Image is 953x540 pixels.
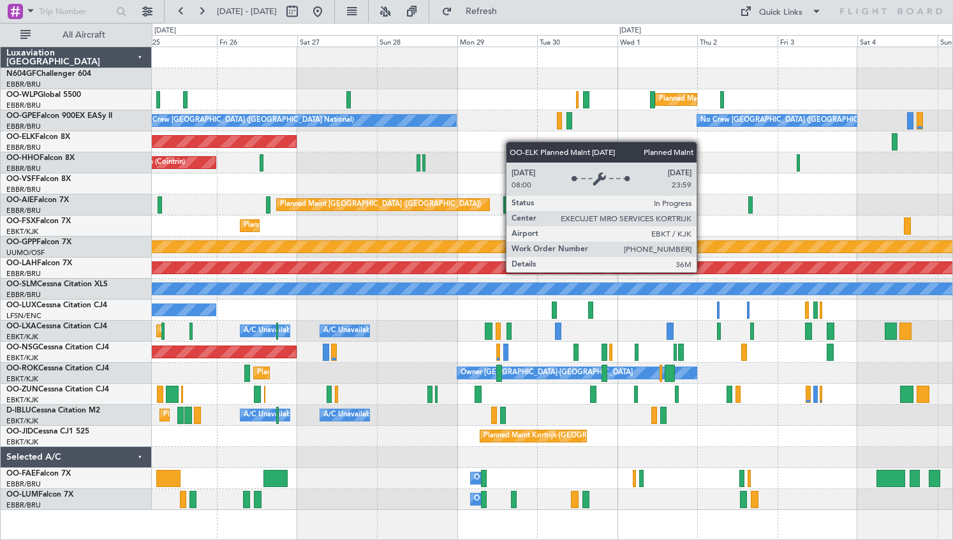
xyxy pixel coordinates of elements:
a: EBKT/KJK [6,227,38,237]
a: LFSN/ENC [6,311,41,321]
a: OO-VSFFalcon 8X [6,175,71,183]
a: OO-ELKFalcon 8X [6,133,70,141]
div: Thu 25 [137,35,217,47]
div: Owner [GEOGRAPHIC_DATA]-[GEOGRAPHIC_DATA] [461,363,633,383]
div: No Crew [GEOGRAPHIC_DATA] ([GEOGRAPHIC_DATA] National) [700,111,914,130]
a: OO-GPEFalcon 900EX EASy II [6,112,112,120]
a: OO-LUXCessna Citation CJ4 [6,302,107,309]
a: EBBR/BRU [6,479,41,489]
div: Planned Maint Kortrijk-[GEOGRAPHIC_DATA] [244,216,392,235]
span: OO-SLM [6,281,37,288]
div: Planned Maint Kortrijk-[GEOGRAPHIC_DATA] [257,363,406,383]
a: EBKT/KJK [6,332,38,342]
span: [DATE] - [DATE] [217,6,277,17]
a: EBBR/BRU [6,143,41,152]
a: OO-ROKCessna Citation CJ4 [6,365,109,372]
a: EBKT/KJK [6,395,38,405]
div: No Crew [GEOGRAPHIC_DATA] ([GEOGRAPHIC_DATA] National) [140,111,354,130]
div: [DATE] [154,26,176,36]
span: OO-ROK [6,365,38,372]
a: EBBR/BRU [6,500,41,510]
span: D-IBLU [6,407,31,414]
span: OO-FSX [6,217,36,225]
a: D-IBLUCessna Citation M2 [6,407,100,414]
div: Owner Melsbroek Air Base [474,490,561,509]
span: OO-FAE [6,470,36,478]
a: EBBR/BRU [6,185,41,194]
span: OO-ZUN [6,386,38,393]
div: Tue 30 [537,35,617,47]
a: OO-WLPGlobal 5500 [6,91,81,99]
span: OO-LUX [6,302,36,309]
span: OO-AIE [6,196,34,204]
button: Refresh [436,1,512,22]
span: OO-LXA [6,323,36,330]
a: OO-LXACessna Citation CJ4 [6,323,107,330]
div: Planned Maint Milan (Linate) [659,90,751,109]
a: EBBR/BRU [6,101,41,110]
a: EBBR/BRU [6,269,41,279]
a: UUMO/OSF [6,248,45,258]
div: A/C Unavailable [323,321,376,340]
span: OO-NSG [6,344,38,351]
div: Wed 1 [617,35,698,47]
span: OO-LUM [6,491,38,499]
a: OO-AIEFalcon 7X [6,196,69,204]
div: A/C Unavailable [GEOGRAPHIC_DATA]-[GEOGRAPHIC_DATA] [323,405,527,425]
a: OO-LUMFalcon 7X [6,491,73,499]
a: EBBR/BRU [6,80,41,89]
span: OO-LAH [6,259,37,267]
div: A/C Unavailable [GEOGRAPHIC_DATA] ([GEOGRAPHIC_DATA] National) [244,405,481,425]
a: EBKT/KJK [6,416,38,426]
a: OO-LAHFalcon 7X [6,259,72,267]
span: Refresh [455,7,508,16]
span: OO-ELK [6,133,35,141]
a: OO-NSGCessna Citation CJ4 [6,344,109,351]
div: Planned Maint Kortrijk-[GEOGRAPHIC_DATA] [484,427,632,446]
div: Sat 27 [297,35,378,47]
span: N604GF [6,70,36,78]
a: EBKT/KJK [6,353,38,363]
a: OO-FAEFalcon 7X [6,470,71,478]
a: N604GFChallenger 604 [6,70,91,78]
a: OO-FSXFalcon 7X [6,217,71,225]
span: OO-WLP [6,91,38,99]
div: Sat 4 [857,35,938,47]
span: All Aircraft [33,31,135,40]
a: OO-GPPFalcon 7X [6,238,71,246]
a: EBKT/KJK [6,437,38,447]
span: OO-VSF [6,175,36,183]
a: EBBR/BRU [6,164,41,173]
span: OO-GPE [6,112,36,120]
button: Quick Links [734,1,828,22]
a: EBBR/BRU [6,206,41,215]
a: OO-SLMCessna Citation XLS [6,281,108,288]
div: Planned Maint Nice ([GEOGRAPHIC_DATA]) [163,405,306,425]
div: Planned Maint [GEOGRAPHIC_DATA] ([GEOGRAPHIC_DATA]) [280,195,481,214]
a: OO-JIDCessna CJ1 525 [6,428,89,435]
div: Mon 29 [457,35,538,47]
span: OO-GPP [6,238,36,246]
div: Fri 26 [217,35,297,47]
input: Trip Number [39,2,112,21]
a: OO-HHOFalcon 8X [6,154,75,162]
button: All Aircraft [14,25,138,45]
div: Fri 3 [778,35,858,47]
a: OO-ZUNCessna Citation CJ4 [6,386,109,393]
div: Planned Maint Kortrijk-[GEOGRAPHIC_DATA] [160,321,309,340]
div: Owner Melsbroek Air Base [474,469,561,488]
span: OO-JID [6,428,33,435]
div: Sun 28 [377,35,457,47]
div: A/C Unavailable [GEOGRAPHIC_DATA] ([GEOGRAPHIC_DATA] National) [244,321,481,340]
span: OO-HHO [6,154,40,162]
div: [DATE] [619,26,641,36]
div: Quick Links [759,6,802,19]
a: EBBR/BRU [6,122,41,131]
div: Thu 2 [697,35,778,47]
a: EBKT/KJK [6,374,38,384]
a: EBBR/BRU [6,290,41,300]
